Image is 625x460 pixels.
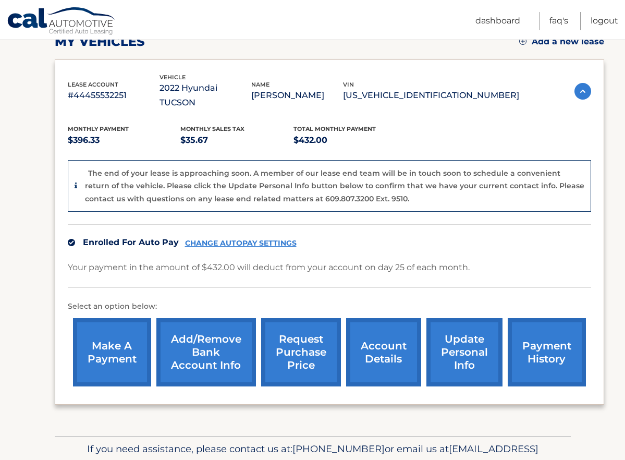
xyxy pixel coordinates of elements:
[519,38,526,45] img: add.svg
[293,125,376,132] span: Total Monthly Payment
[156,318,256,386] a: Add/Remove bank account info
[251,81,269,88] span: name
[68,239,75,246] img: check.svg
[68,260,470,275] p: Your payment in the amount of $432.00 will deduct from your account on day 25 of each month.
[475,12,520,30] a: Dashboard
[55,34,145,50] h2: my vehicles
[261,318,341,386] a: request purchase price
[83,237,179,247] span: Enrolled For Auto Pay
[549,12,568,30] a: FAQ's
[180,125,244,132] span: Monthly sales Tax
[68,81,118,88] span: lease account
[343,81,354,88] span: vin
[591,12,618,30] a: Logout
[73,318,151,386] a: make a payment
[68,125,129,132] span: Monthly Payment
[68,133,181,148] p: $396.33
[160,74,186,81] span: vehicle
[426,318,503,386] a: update personal info
[185,239,297,248] a: CHANGE AUTOPAY SETTINGS
[293,133,407,148] p: $432.00
[160,81,251,110] p: 2022 Hyundai TUCSON
[68,300,591,313] p: Select an option below:
[346,318,421,386] a: account details
[508,318,586,386] a: payment history
[343,88,519,103] p: [US_VEHICLE_IDENTIFICATION_NUMBER]
[519,37,604,47] a: Add a new lease
[68,88,160,103] p: #44455532251
[7,7,116,37] a: Cal Automotive
[180,133,293,148] p: $35.67
[292,443,385,455] span: [PHONE_NUMBER]
[574,83,591,100] img: accordion-active.svg
[251,88,343,103] p: [PERSON_NAME]
[85,168,584,203] p: The end of your lease is approaching soon. A member of our lease end team will be in touch soon t...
